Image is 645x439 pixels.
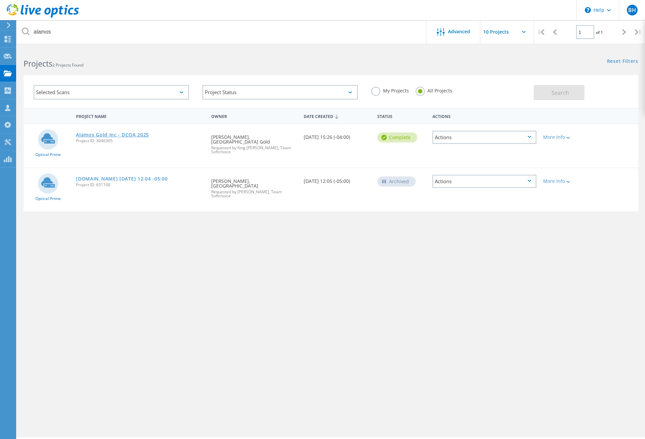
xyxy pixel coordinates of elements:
[7,14,79,19] a: Live Optics Dashboard
[211,190,297,198] span: Requested by [PERSON_NAME], Team Softchoice
[432,131,536,144] div: Actions
[432,175,536,188] div: Actions
[208,110,300,122] div: Owner
[552,89,569,96] span: Search
[35,197,61,201] span: Optical Prime
[543,179,585,184] div: More Info
[76,176,167,181] a: [DOMAIN_NAME] [DATE] 12:04 -05:00
[208,168,300,205] div: [PERSON_NAME], [GEOGRAPHIC_DATA]
[374,110,429,122] div: Status
[52,62,83,68] span: 2 Projects Found
[300,110,374,122] div: Date Created
[202,85,358,99] div: Project Status
[585,7,591,13] svg: \n
[534,20,548,44] div: |
[300,168,374,190] div: [DATE] 12:05 (-05:00)
[76,139,204,143] span: Project ID: 3046305
[429,110,540,122] div: Actions
[208,124,300,161] div: [PERSON_NAME], [GEOGRAPHIC_DATA] Gold
[377,176,416,187] div: Archived
[35,153,61,157] span: Optical Prime
[628,7,636,13] span: BH
[24,58,52,69] b: Projects
[76,183,204,187] span: Project ID: 651100
[34,85,189,99] div: Selected Scans
[17,20,427,44] input: Search projects by name, owner, ID, company, etc
[377,132,417,143] div: Complete
[73,110,208,122] div: Project Name
[448,29,470,34] span: Advanced
[416,87,452,93] label: All Projects
[300,124,374,146] div: [DATE] 15:26 (-04:00)
[371,87,409,93] label: My Projects
[534,85,584,100] button: Search
[76,132,149,137] a: Alamos Gold Inc - DCOA 2025
[607,59,638,65] a: Reset Filters
[631,20,645,44] div: |
[596,30,603,35] span: of 1
[543,135,585,139] div: More Info
[211,146,297,154] span: Requested by King [PERSON_NAME], Team Softchoice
